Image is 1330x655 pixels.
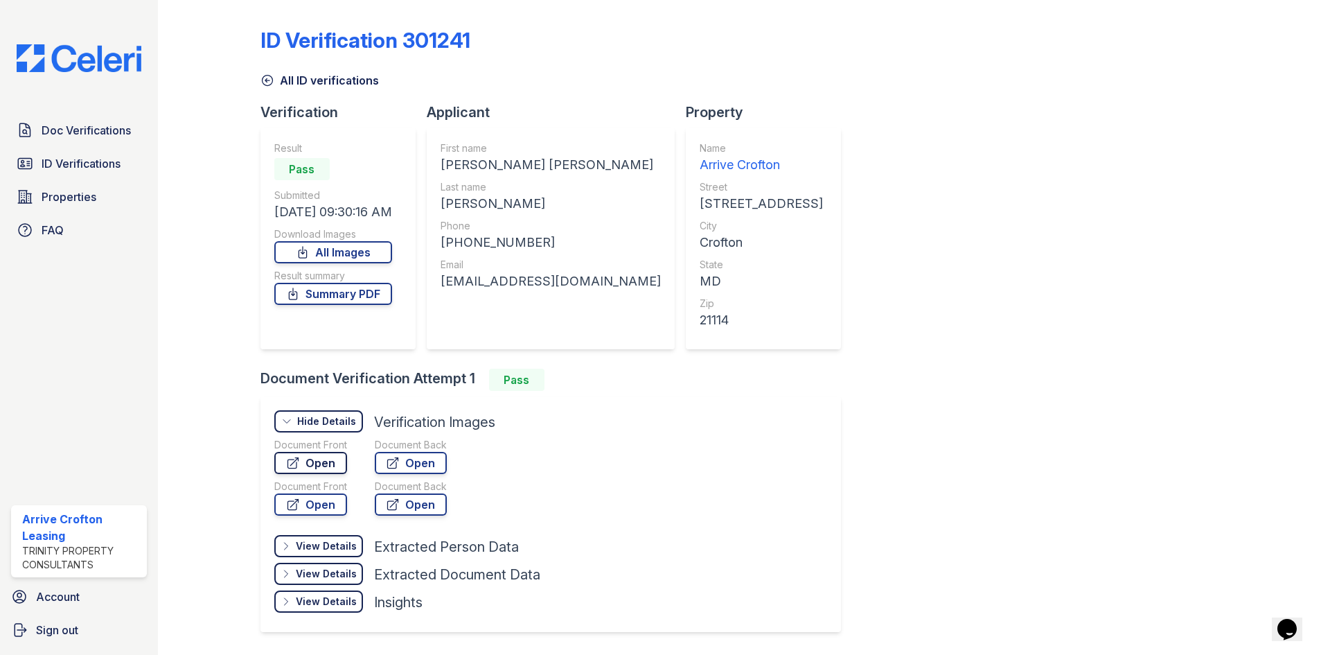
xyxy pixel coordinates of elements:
a: All ID verifications [260,72,379,89]
div: Verification [260,103,427,122]
a: ID Verifications [11,150,147,177]
div: Download Images [274,227,392,241]
div: City [700,219,823,233]
a: Open [375,452,447,474]
span: Doc Verifications [42,122,131,139]
a: All Images [274,241,392,263]
div: 21114 [700,311,823,330]
div: Zip [700,297,823,311]
div: Pass [274,158,330,180]
a: FAQ [11,216,147,244]
img: CE_Logo_Blue-a8612792a0a2168367f1c8372b55b34899dd931a85d93a1a3d3e32e68fde9ad4.png [6,44,152,72]
div: ID Verification 301241 [260,28,470,53]
a: Doc Verifications [11,116,147,144]
div: Submitted [274,189,392,202]
a: Summary PDF [274,283,392,305]
div: MD [700,272,823,291]
div: Extracted Person Data [374,537,519,557]
span: Sign out [36,622,78,638]
div: Name [700,141,823,155]
div: [PERSON_NAME] [441,194,661,213]
div: [EMAIL_ADDRESS][DOMAIN_NAME] [441,272,661,291]
div: Email [441,258,661,272]
div: [STREET_ADDRESS] [700,194,823,213]
a: Properties [11,183,147,211]
div: First name [441,141,661,155]
div: Document Front [274,480,347,494]
div: Hide Details [297,414,356,428]
div: Document Front [274,438,347,452]
span: Account [36,588,80,605]
div: [DATE] 09:30:16 AM [274,202,392,222]
span: Properties [42,189,96,205]
div: Document Back [375,480,447,494]
div: [PHONE_NUMBER] [441,233,661,252]
a: Account [6,583,152,611]
div: Property [686,103,852,122]
div: Document Verification Attempt 1 [260,369,852,391]
div: Insights [374,593,423,612]
div: Document Back [375,438,447,452]
div: Last name [441,180,661,194]
div: Result [274,141,392,155]
a: Sign out [6,616,152,644]
div: Crofton [700,233,823,252]
div: Arrive Crofton [700,155,823,175]
span: ID Verifications [42,155,121,172]
span: FAQ [42,222,64,238]
div: View Details [296,567,357,581]
div: View Details [296,595,357,609]
div: Pass [489,369,544,391]
div: Applicant [427,103,686,122]
div: Phone [441,219,661,233]
div: Verification Images [374,412,495,432]
div: View Details [296,539,357,553]
iframe: chat widget [1272,600,1316,641]
a: Open [274,452,347,474]
div: [PERSON_NAME] [PERSON_NAME] [441,155,661,175]
a: Name Arrive Crofton [700,141,823,175]
div: Street [700,180,823,194]
div: State [700,258,823,272]
div: Trinity Property Consultants [22,544,141,572]
a: Open [274,494,347,516]
div: Arrive Crofton Leasing [22,511,141,544]
div: Result summary [274,269,392,283]
a: Open [375,494,447,516]
div: Extracted Document Data [374,565,540,584]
